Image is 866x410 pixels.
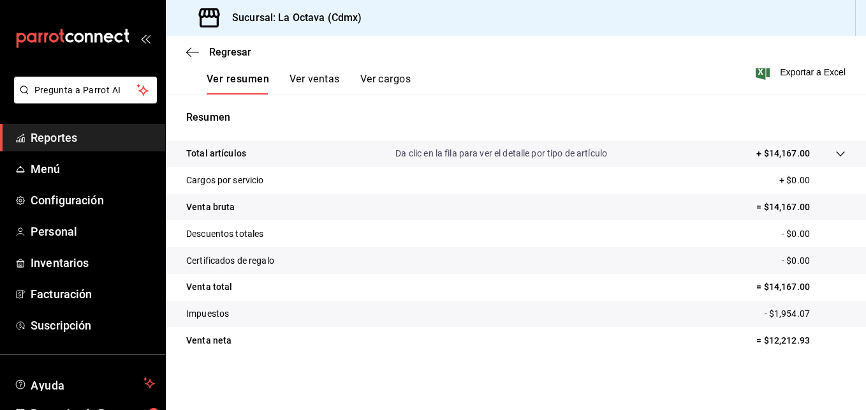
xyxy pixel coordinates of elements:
[31,285,155,303] span: Facturación
[756,334,846,347] p: = $12,212.93
[360,73,411,95] button: Ver cargos
[186,46,251,58] button: Regresar
[9,93,157,106] a: Pregunta a Parrot AI
[186,174,264,187] p: Cargos por servicio
[186,110,846,125] p: Resumen
[758,65,846,80] button: Exportar a Excel
[779,174,846,187] p: + $0.00
[207,73,269,95] button: Ver resumen
[186,280,232,294] p: Venta total
[186,147,246,160] p: Total artículos
[140,33,150,43] button: open_drawer_menu
[222,10,362,26] h3: Sucursal: La Octava (Cdmx)
[186,254,274,268] p: Certificados de regalo
[186,201,235,214] p: Venta bruta
[207,73,411,95] div: navigation tabs
[756,280,846,294] p: = $14,167.00
[31,160,155,178] span: Menú
[186,334,231,347] p: Venta neta
[186,227,263,241] p: Descuentos totales
[756,147,810,160] p: + $14,167.00
[31,376,138,391] span: Ayuda
[31,254,155,271] span: Inventarios
[31,192,155,209] span: Configuración
[782,254,846,268] p: - $0.00
[756,201,846,214] p: = $14,167.00
[765,307,846,321] p: - $1,954.07
[31,317,155,334] span: Suscripción
[34,84,137,97] span: Pregunta a Parrot AI
[782,227,846,241] p: - $0.00
[290,73,340,95] button: Ver ventas
[14,77,157,103] button: Pregunta a Parrot AI
[186,307,229,321] p: Impuestos
[209,46,251,58] span: Regresar
[395,147,607,160] p: Da clic en la fila para ver el detalle por tipo de artículo
[31,129,155,146] span: Reportes
[31,223,155,240] span: Personal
